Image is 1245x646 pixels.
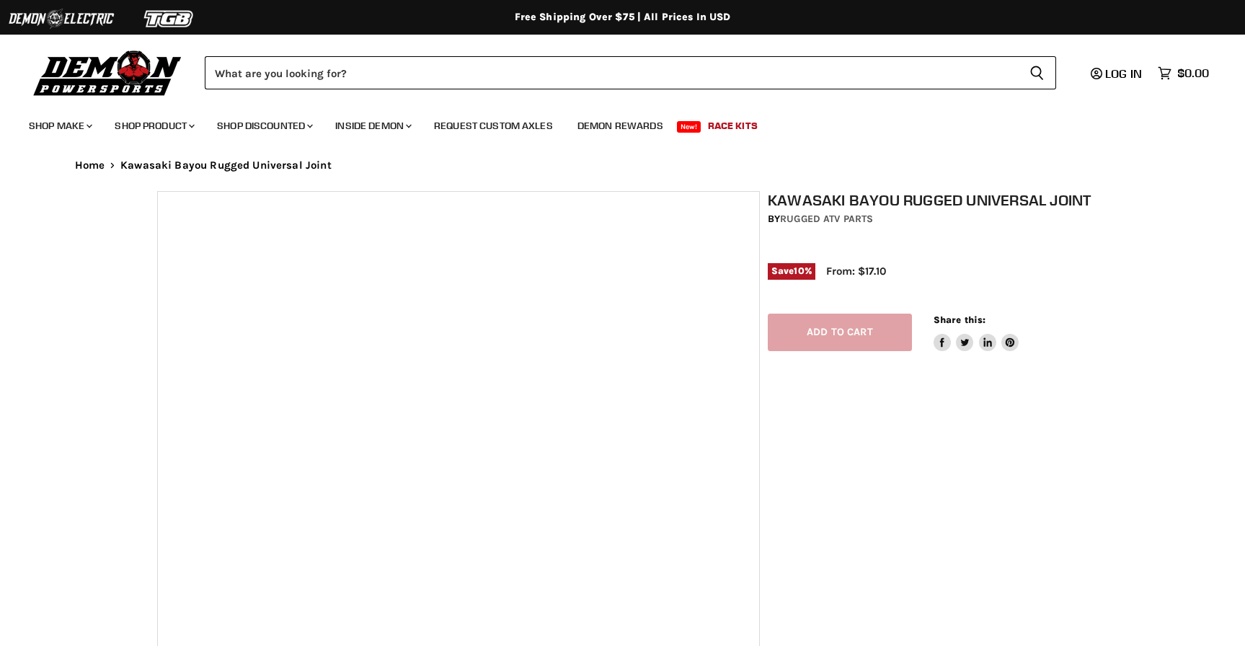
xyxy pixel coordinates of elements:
aside: Share this: [934,314,1019,352]
span: $0.00 [1177,66,1209,80]
a: Shop Make [18,111,101,141]
a: $0.00 [1151,63,1216,84]
img: Demon Powersports [29,47,187,98]
img: Demon Electric Logo 2 [7,5,115,32]
a: Log in [1084,67,1151,80]
a: Demon Rewards [567,111,674,141]
a: Shop Product [104,111,203,141]
button: Search [1018,56,1056,89]
span: From: $17.10 [826,265,886,278]
span: Save % [768,263,815,279]
div: Free Shipping Over $75 | All Prices In USD [46,11,1200,24]
span: Kawasaki Bayou Rugged Universal Joint [120,159,332,172]
div: by [768,211,1096,227]
a: Inside Demon [324,111,420,141]
a: Request Custom Axles [423,111,564,141]
span: 10 [794,265,804,276]
ul: Main menu [18,105,1205,141]
a: Rugged ATV Parts [780,213,873,225]
form: Product [205,56,1056,89]
a: Race Kits [697,111,768,141]
h1: Kawasaki Bayou Rugged Universal Joint [768,191,1096,209]
span: Log in [1105,66,1142,81]
input: Search [205,56,1018,89]
img: TGB Logo 2 [115,5,223,32]
a: Shop Discounted [206,111,322,141]
span: New! [677,121,701,133]
span: Share this: [934,314,985,325]
a: Home [75,159,105,172]
nav: Breadcrumbs [46,159,1200,172]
